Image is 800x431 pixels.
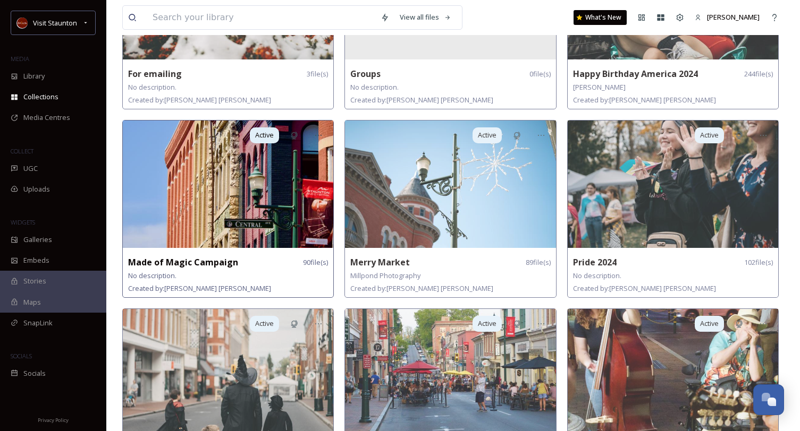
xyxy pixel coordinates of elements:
[128,271,176,280] span: No description.
[23,235,52,245] span: Galleries
[38,413,69,426] a: Privacy Policy
[345,120,555,248] img: 50bdcc8f-0e19-458b-8753-831d38df37c6.jpg
[568,120,778,248] img: 18d87018-a08a-40dc-8580-dca54c316aba.jpg
[23,255,49,265] span: Embeds
[11,218,35,226] span: WIDGETS
[526,257,551,268] span: 89 file(s)
[147,6,375,29] input: Search your library
[23,71,45,81] span: Library
[689,7,765,28] a: [PERSON_NAME]
[33,18,77,28] span: Visit Staunton
[478,318,496,329] span: Active
[255,130,274,140] span: Active
[350,271,420,280] span: Millpond Photography
[11,352,32,360] span: SOCIALS
[128,82,176,92] span: No description.
[128,256,238,268] strong: Made of Magic Campaign
[573,283,716,293] span: Created by: [PERSON_NAME] [PERSON_NAME]
[573,256,617,268] strong: Pride 2024
[700,318,719,329] span: Active
[753,384,784,415] button: Open Chat
[529,69,551,79] span: 0 file(s)
[128,283,271,293] span: Created by: [PERSON_NAME] [PERSON_NAME]
[350,95,493,105] span: Created by: [PERSON_NAME] [PERSON_NAME]
[23,184,50,194] span: Uploads
[23,113,70,123] span: Media Centres
[11,147,33,155] span: COLLECT
[573,68,698,80] strong: Happy Birthday America 2024
[23,297,41,307] span: Maps
[128,95,271,105] span: Created by: [PERSON_NAME] [PERSON_NAME]
[23,163,38,174] span: UGC
[350,82,399,92] span: No description.
[350,283,493,293] span: Created by: [PERSON_NAME] [PERSON_NAME]
[307,69,328,79] span: 3 file(s)
[23,92,58,102] span: Collections
[38,417,69,424] span: Privacy Policy
[11,55,29,63] span: MEDIA
[23,276,46,286] span: Stories
[128,68,182,80] strong: For emailing
[573,82,626,92] span: [PERSON_NAME]
[123,120,333,248] img: de0a2724-f347-4ff9-8f36-38c7a6c3608b.jpg
[350,68,381,80] strong: Groups
[23,318,53,328] span: SnapLink
[574,10,627,25] a: What's New
[478,130,496,140] span: Active
[23,368,46,378] span: Socials
[17,18,28,28] img: images.png
[303,257,328,268] span: 90 file(s)
[707,12,760,22] span: [PERSON_NAME]
[573,95,716,105] span: Created by: [PERSON_NAME] [PERSON_NAME]
[255,318,274,329] span: Active
[350,256,410,268] strong: Merry Market
[700,130,719,140] span: Active
[394,7,457,28] a: View all files
[744,257,773,268] span: 102 file(s)
[573,271,621,280] span: No description.
[744,69,773,79] span: 244 file(s)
